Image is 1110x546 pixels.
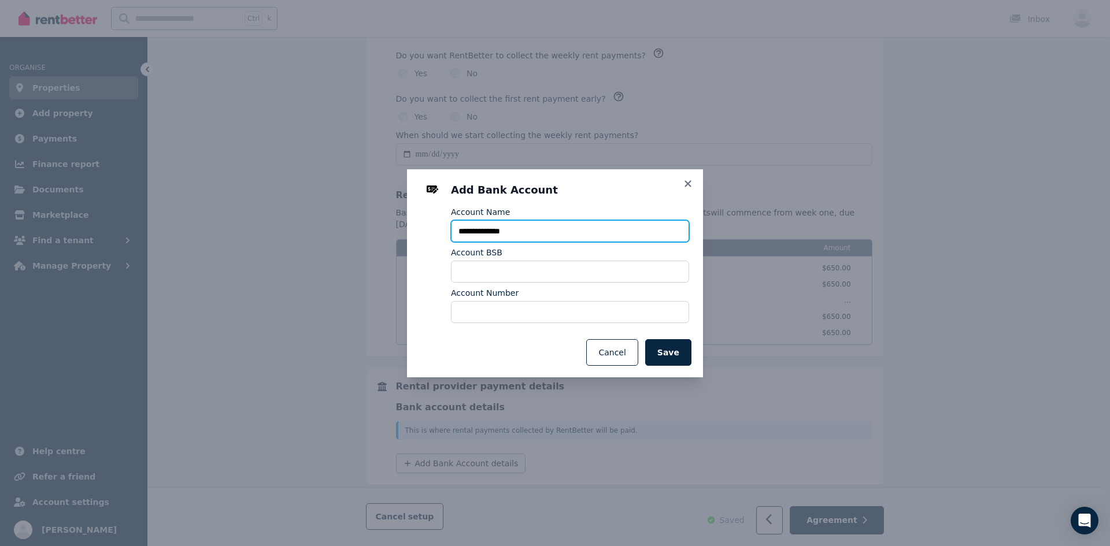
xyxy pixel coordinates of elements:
div: Open Intercom Messenger [1071,507,1098,534]
label: Account Name [451,206,510,218]
button: Save [645,339,691,366]
label: Account Number [451,287,519,299]
button: Cancel [586,339,638,366]
h3: Add Bank Account [451,183,689,197]
label: Account BSB [451,247,502,258]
